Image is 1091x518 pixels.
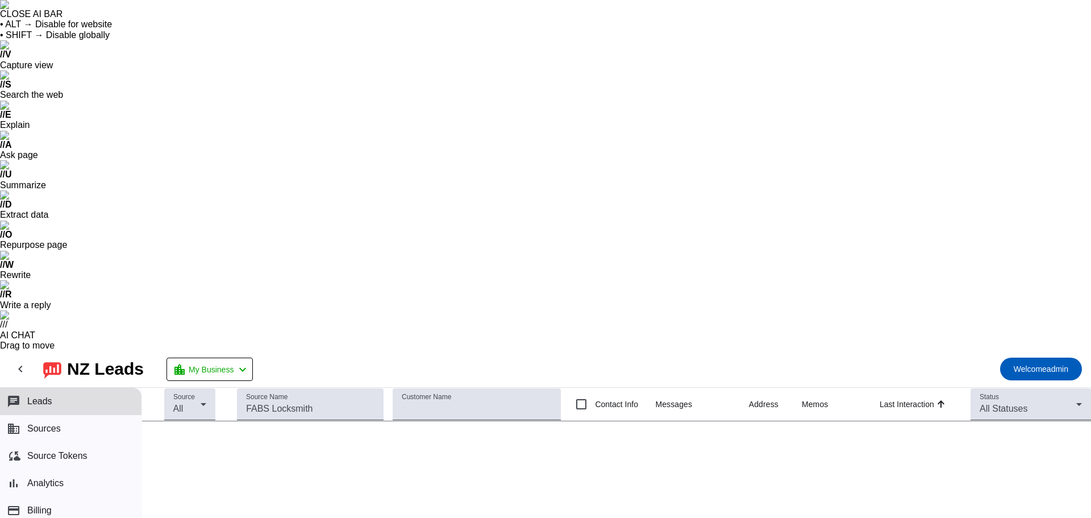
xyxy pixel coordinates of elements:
span: Analytics [27,478,64,488]
span: Source Tokens [27,451,88,461]
span: Leads [27,396,52,407]
input: FABS Locksmith [246,402,374,416]
span: Billing [27,505,52,516]
span: admin [1014,361,1068,377]
div: Last Interaction [880,399,934,410]
button: Welcomeadmin [1000,358,1082,380]
span: My Business [189,362,234,378]
span: Sources [27,424,61,434]
button: My Business [166,358,253,381]
mat-icon: chat [7,395,20,408]
mat-label: Source [173,393,195,401]
img: logo [43,359,61,379]
th: Messages [655,388,748,421]
span: Welcome [1014,364,1047,374]
label: Contact Info [593,399,638,410]
mat-icon: location_city [173,363,186,376]
div: NZ Leads [67,361,144,377]
th: Memos [802,388,880,421]
span: All [173,404,184,413]
mat-label: Status [980,393,999,401]
mat-label: Customer Name [402,393,451,401]
th: Address [749,388,802,421]
mat-icon: chevron_left [14,362,27,376]
mat-icon: payment [7,504,20,517]
mat-icon: chevron_left [236,363,249,376]
span: All Statuses [980,404,1027,413]
mat-icon: business [7,422,20,436]
mat-icon: bar_chart [7,476,20,490]
mat-label: Source Name [246,393,288,401]
mat-icon: cloud_sync [7,449,20,463]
